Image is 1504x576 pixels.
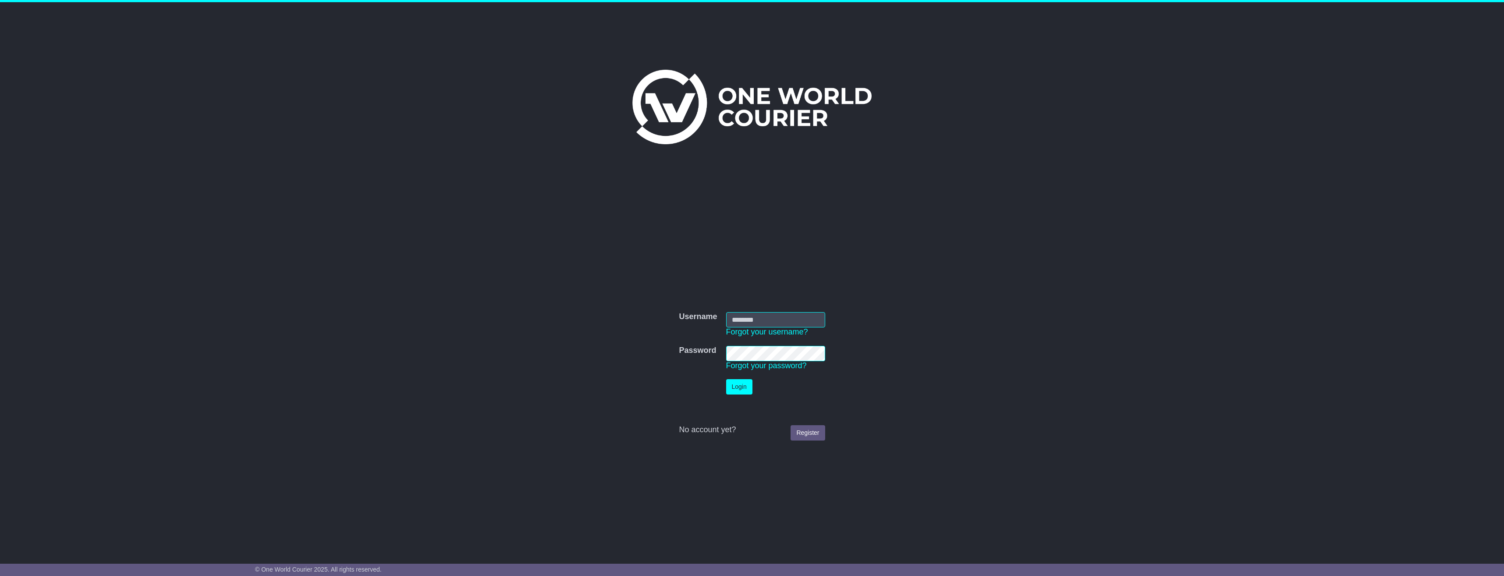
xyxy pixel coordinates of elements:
a: Forgot your username? [726,327,808,336]
span: © One World Courier 2025. All rights reserved. [255,566,382,573]
a: Forgot your password? [726,361,807,370]
button: Login [726,379,752,395]
a: Register [791,425,825,441]
label: Password [679,346,716,356]
img: One World [632,70,872,144]
div: No account yet? [679,425,825,435]
label: Username [679,312,717,322]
